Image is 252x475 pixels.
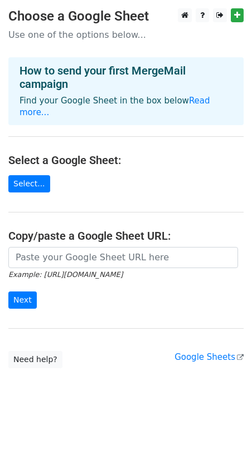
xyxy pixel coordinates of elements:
p: Use one of the options below... [8,29,244,41]
h4: Select a Google Sheet: [8,154,244,167]
input: Next [8,291,37,309]
a: Google Sheets [175,352,244,362]
h4: How to send your first MergeMail campaign [20,64,232,91]
a: Select... [8,175,50,192]
h4: Copy/paste a Google Sheet URL: [8,229,244,243]
p: Find your Google Sheet in the box below [20,95,232,118]
a: Read more... [20,96,210,117]
small: Example: [URL][DOMAIN_NAME] [8,270,123,279]
a: Need help? [8,351,62,368]
h3: Choose a Google Sheet [8,8,244,24]
input: Paste your Google Sheet URL here [8,247,238,268]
